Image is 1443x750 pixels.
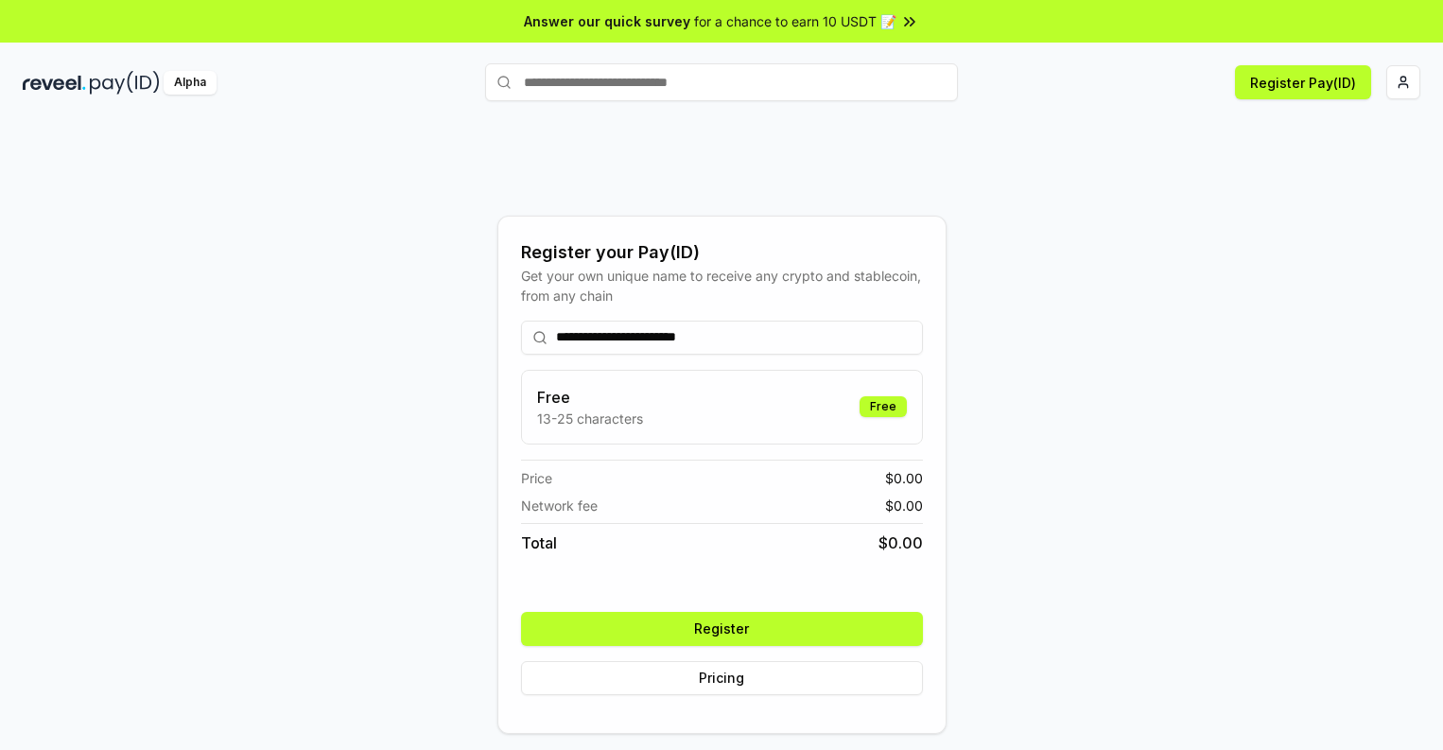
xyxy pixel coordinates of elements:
[521,496,598,515] span: Network fee
[521,532,557,554] span: Total
[860,396,907,417] div: Free
[521,612,923,646] button: Register
[23,71,86,95] img: reveel_dark
[521,239,923,266] div: Register your Pay(ID)
[537,409,643,428] p: 13-25 characters
[524,11,690,31] span: Answer our quick survey
[521,468,552,488] span: Price
[164,71,217,95] div: Alpha
[885,468,923,488] span: $ 0.00
[521,661,923,695] button: Pricing
[1235,65,1371,99] button: Register Pay(ID)
[521,266,923,305] div: Get your own unique name to receive any crypto and stablecoin, from any chain
[90,71,160,95] img: pay_id
[694,11,896,31] span: for a chance to earn 10 USDT 📝
[878,532,923,554] span: $ 0.00
[885,496,923,515] span: $ 0.00
[537,386,643,409] h3: Free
